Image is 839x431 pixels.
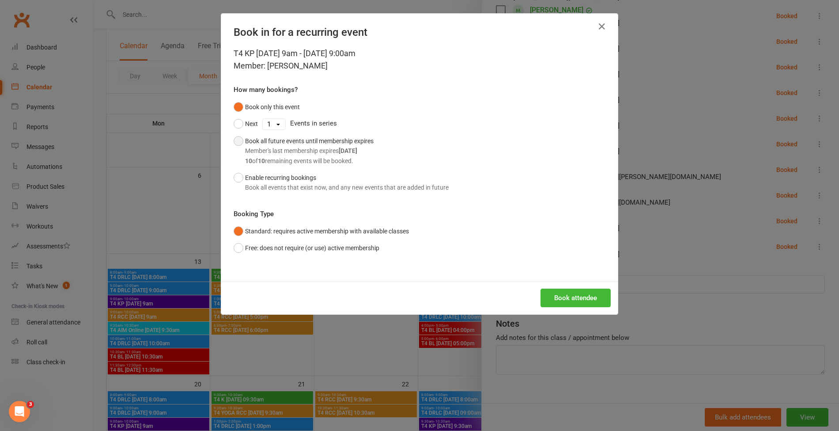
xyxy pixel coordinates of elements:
[245,157,252,164] strong: 10
[234,47,605,72] div: T4 KP [DATE] 9am - [DATE] 9:00am Member: [PERSON_NAME]
[234,133,374,169] button: Book all future events until membership expiresMember's last membership expires[DATE]10of10remain...
[595,19,609,34] button: Close
[234,169,449,196] button: Enable recurring bookingsBook all events that exist now, and any new events that are added in future
[540,289,611,307] button: Book attendee
[339,147,357,154] strong: [DATE]
[258,157,265,164] strong: 10
[234,209,274,219] label: Booking Type
[9,401,30,422] iframe: Intercom live chat
[27,401,34,408] span: 3
[234,240,379,256] button: Free: does not require (or use) active membership
[245,183,449,192] div: Book all events that exist now, and any new events that are added in future
[234,223,409,240] button: Standard: requires active membership with available classes
[245,156,374,166] div: of remaining events will be booked.
[234,84,298,95] label: How many bookings?
[234,115,258,132] button: Next
[234,99,300,115] button: Book only this event
[245,146,374,156] div: Member's last membership expires
[234,26,605,38] h4: Book in for a recurring event
[234,115,605,132] div: Events in series
[245,136,374,166] div: Book all future events until membership expires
